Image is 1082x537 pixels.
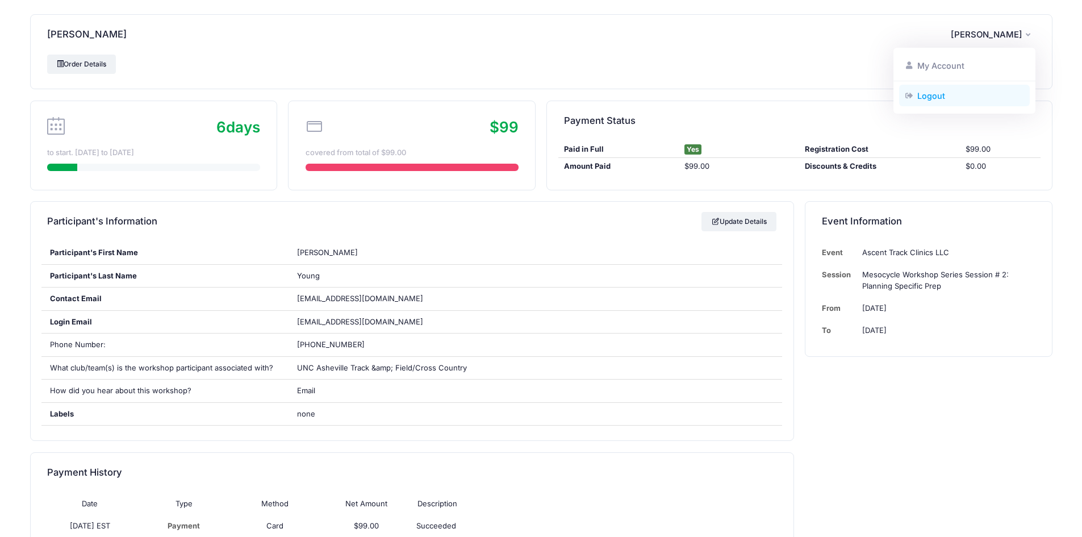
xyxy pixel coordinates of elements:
div: Amount Paid [558,161,679,172]
span: [EMAIL_ADDRESS][DOMAIN_NAME] [297,294,423,303]
div: Participant's First Name [41,242,289,264]
td: [DATE] EST [47,515,139,537]
td: $99.00 [320,515,412,537]
span: [EMAIL_ADDRESS][DOMAIN_NAME] [297,317,439,328]
th: Description [412,493,686,515]
span: Young [297,271,320,280]
div: to start. [DATE] to [DATE] [47,147,260,159]
td: Ascent Track Clinics LLC [857,242,1035,264]
td: [DATE] [857,297,1035,319]
td: [DATE] [857,319,1035,342]
div: How did you hear about this workshop? [41,380,289,402]
td: From [822,297,857,319]
div: What club/team(s) is the workshop participant associated with? [41,357,289,380]
h4: [PERSON_NAME] [47,19,127,51]
span: [PERSON_NAME] [951,30,1022,40]
div: $0.00 [960,161,1041,172]
h4: Payment Status [564,105,636,137]
td: Session [822,264,857,297]
th: Method [229,493,321,515]
div: days [216,116,260,138]
div: Contact Email [41,288,289,310]
h4: Participant's Information [47,206,157,238]
td: Event [822,242,857,264]
span: $99 [490,118,519,136]
div: Phone Number: [41,334,289,356]
h4: Event Information [822,206,902,238]
th: Date [47,493,139,515]
span: [PERSON_NAME] [297,248,358,257]
span: UNC Asheville Track &amp; Field/Cross Country [297,363,467,372]
th: Net Amount [320,493,412,515]
td: Mesocycle Workshop Series Session # 2: Planning Specific Prep [857,264,1035,297]
h4: Payment History [47,456,122,489]
a: Logout [899,85,1030,106]
span: none [297,409,439,420]
div: Participant's Last Name [41,265,289,288]
td: To [822,319,857,342]
div: Login Email [41,311,289,334]
span: Yes [684,144,701,155]
span: [PHONE_NUMBER] [297,340,365,349]
span: 6 [216,118,226,136]
td: Payment [138,515,229,537]
div: covered from total of $99.00 [306,147,519,159]
div: Discounts & Credits [799,161,960,172]
div: $99.00 [679,161,799,172]
div: Paid in Full [558,144,679,155]
a: My Account [899,55,1030,77]
button: [PERSON_NAME] [951,22,1035,48]
div: $99.00 [960,144,1041,155]
span: Email [297,386,315,395]
th: Type [138,493,229,515]
td: Card [229,515,321,537]
td: Succeeded [412,515,686,537]
div: Registration Cost [799,144,960,155]
a: Update Details [701,212,777,231]
a: Order Details [47,55,116,74]
div: Labels [41,403,289,426]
